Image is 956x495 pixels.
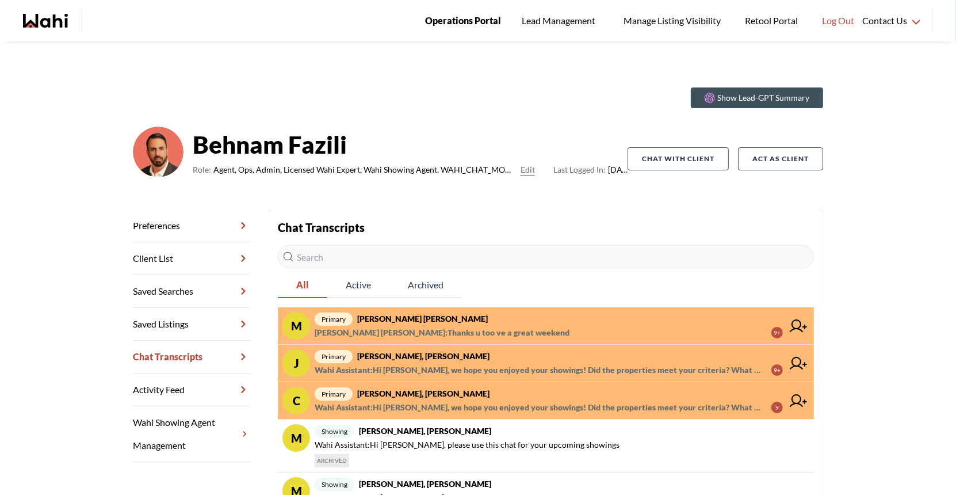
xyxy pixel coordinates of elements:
[357,314,488,323] strong: [PERSON_NAME] [PERSON_NAME]
[193,127,628,162] strong: Behnam Fazili
[521,163,535,177] button: Edit
[278,273,327,297] span: All
[282,424,310,452] div: M
[133,242,250,275] a: Client List
[278,273,327,298] button: All
[553,163,628,177] span: [DATE]
[389,273,462,297] span: Archived
[359,479,491,489] strong: [PERSON_NAME], [PERSON_NAME]
[315,350,353,363] span: primary
[357,389,490,398] strong: [PERSON_NAME], [PERSON_NAME]
[691,87,823,108] button: Show Lead-GPT Summary
[315,454,349,467] span: ARCHIVED
[282,387,310,414] div: C
[771,364,783,376] div: 9+
[133,308,250,341] a: Saved Listings
[553,165,606,174] span: Last Logged In:
[23,14,68,28] a: Wahi homepage
[315,425,354,438] span: showing
[133,406,250,462] a: Wahi Showing Agent Management
[278,245,814,268] input: Search
[717,92,809,104] p: Show Lead-GPT Summary
[327,273,389,298] button: Active
[738,147,823,170] button: Act as Client
[327,273,389,297] span: Active
[278,382,814,420] a: Cprimary[PERSON_NAME], [PERSON_NAME]Wahi Assistant:Hi [PERSON_NAME], we hope you enjoyed your sho...
[133,127,183,177] img: cf9ae410c976398e.png
[315,387,353,401] span: primary
[620,13,724,28] span: Manage Listing Visibility
[278,220,365,234] strong: Chat Transcripts
[359,426,491,436] strong: [PERSON_NAME], [PERSON_NAME]
[133,210,250,242] a: Preferences
[822,13,854,28] span: Log Out
[628,147,729,170] button: Chat with client
[133,341,250,374] a: Chat Transcripts
[133,275,250,308] a: Saved Searches
[278,345,814,382] a: Jprimary[PERSON_NAME], [PERSON_NAME]Wahi Assistant:Hi [PERSON_NAME], we hope you enjoyed your sho...
[315,438,620,452] span: Wahi Assistant : Hi [PERSON_NAME], please use this chat for your upcoming showings
[315,478,354,491] span: showing
[193,163,211,177] span: Role:
[522,13,599,28] span: Lead Management
[389,273,462,298] button: Archived
[357,351,490,361] strong: [PERSON_NAME], [PERSON_NAME]
[282,312,310,340] div: M
[278,307,814,345] a: Mprimary[PERSON_NAME] [PERSON_NAME][PERSON_NAME] [PERSON_NAME]:Thanks u too ve a great weekend9+
[315,313,353,326] span: primary
[315,363,762,377] span: Wahi Assistant : Hi [PERSON_NAME], we hope you enjoyed your showings! Did the properties meet you...
[133,374,250,406] a: Activity Feed
[425,13,501,28] span: Operations Portal
[278,420,814,473] a: Mshowing[PERSON_NAME], [PERSON_NAME]Wahi Assistant:Hi [PERSON_NAME], please use this chat for you...
[282,349,310,377] div: J
[315,401,762,414] span: Wahi Assistant : Hi [PERSON_NAME], we hope you enjoyed your showings! Did the properties meet you...
[213,163,516,177] span: Agent, Ops, Admin, Licensed Wahi Expert, Wahi Showing Agent, WAHI_CHAT_MODERATOR
[771,402,783,413] div: 9
[771,327,783,338] div: 9+
[745,13,801,28] span: Retool Portal
[315,326,569,340] span: [PERSON_NAME] [PERSON_NAME] : Thanks u too ve a great weekend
